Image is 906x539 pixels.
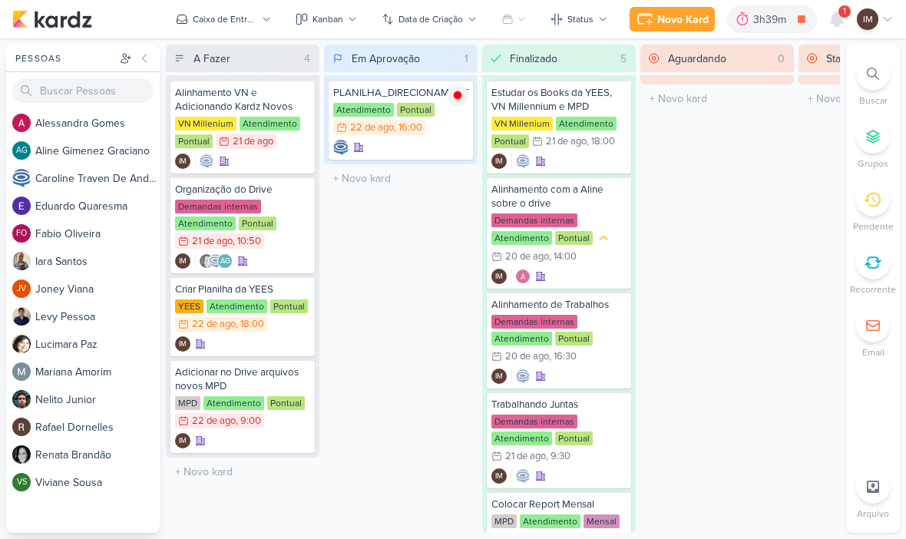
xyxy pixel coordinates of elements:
[217,253,233,269] div: Aline Gimenez Graciano
[511,369,531,384] div: Colaboradores: Caroline Traven De Andrade
[12,78,154,103] input: Buscar Pessoas
[505,252,549,262] div: 20 de ago
[491,468,507,484] div: Criador(a): Isabella Machado Guimarães
[12,362,31,381] img: Mariana Amorim
[520,514,580,528] div: Atendimento
[12,51,117,65] div: Pessoas
[491,415,577,428] div: Demandas internas
[175,253,190,269] div: Criador(a): Isabella Machado Guimarães
[17,478,27,487] p: VS
[491,398,627,412] div: Trabalhando Juntas
[491,269,507,284] div: Isabella Machado Guimarães
[491,154,507,169] div: Criador(a): Isabella Machado Guimarães
[772,51,791,67] div: 0
[495,473,503,481] p: IM
[35,419,160,435] div: R a f a e l D o r n e l l e s
[858,157,888,170] p: Grupos
[240,117,300,131] div: Atendimento
[853,220,894,233] p: Pendente
[208,253,223,269] img: Caroline Traven De Andrade
[270,299,308,313] div: Pontual
[35,170,160,187] div: C a r o l i n e T r a v e n D e A n d r a d e
[16,230,27,238] p: FO
[555,332,593,346] div: Pontual
[458,51,474,67] div: 1
[179,258,187,266] p: IM
[857,8,878,30] div: Isabella Machado Guimarães
[239,217,276,230] div: Pontual
[175,336,190,352] div: Isabella Machado Guimarães
[515,154,531,169] img: Caroline Traven De Andrade
[643,88,791,110] input: + Novo kard
[862,346,885,359] p: Email
[394,123,422,133] div: , 16:00
[491,315,577,329] div: Demandas internas
[12,445,31,464] img: Renata Brandão
[203,396,264,410] div: Atendimento
[192,319,236,329] div: 22 de ago
[179,341,187,349] p: IM
[491,269,507,284] div: Criador(a): Isabella Machado Guimarães
[175,134,213,148] div: Pontual
[859,94,888,107] p: Buscar
[175,217,236,230] div: Atendimento
[35,309,160,325] div: L e v y P e s s o a
[12,252,31,270] img: Iara Santos
[491,514,517,528] div: MPD
[843,5,846,18] span: 1
[515,468,531,484] img: Caroline Traven De Andrade
[199,253,214,269] img: Renata Brandão
[505,352,549,362] div: 20 de ago
[175,433,190,448] div: Isabella Machado Guimarães
[175,154,190,169] div: Criador(a): Isabella Machado Guimarães
[857,507,889,521] p: Arquivo
[236,319,264,329] div: , 18:00
[175,86,310,114] div: Alinhamento VN e Adicionando Kardz Novos
[35,198,160,214] div: E d u a r d o Q u a r e s m a
[12,335,31,353] img: Lucimara Paz
[35,336,160,352] div: L u c i m a r a P a z
[233,137,273,147] div: 21 de ago
[333,140,349,155] div: Criador(a): Caroline Traven De Andrade
[175,283,310,296] div: Criar Planilha da YEES
[12,197,31,215] img: Eduardo Quaresma
[298,51,316,67] div: 4
[850,283,896,296] p: Recorrente
[546,451,570,461] div: , 9:30
[556,117,617,131] div: Atendimento
[555,432,593,445] div: Pontual
[17,285,26,293] p: JV
[195,154,214,169] div: Colaboradores: Caroline Traven De Andrade
[491,231,552,245] div: Atendimento
[220,258,230,266] p: AG
[12,279,31,298] div: Joney Viana
[12,224,31,243] div: Fabio Oliveira
[35,392,160,408] div: N e l i t o J u n i o r
[333,140,349,155] img: Caroline Traven De Andrade
[35,447,160,463] div: R e n a t a B r a n d ã o
[175,336,190,352] div: Criador(a): Isabella Machado Guimarães
[175,433,190,448] div: Criador(a): Isabella Machado Guimarães
[207,299,267,313] div: Atendimento
[35,115,160,131] div: A l e s s a n d r a G o m e s
[630,7,715,31] button: Novo Kard
[491,86,627,114] div: Estudar os Books da YEES, VN Millennium e MPD
[236,416,261,426] div: , 9:00
[584,514,620,528] div: Mensal
[491,432,552,445] div: Atendimento
[753,12,791,28] div: 3h39m
[491,213,577,227] div: Demandas internas
[175,299,203,313] div: YEES
[192,416,236,426] div: 22 de ago
[333,86,468,100] div: PLANILHA_DIRECIONAMENTO_VERBA_YEES
[491,369,507,384] div: Isabella Machado Guimarães
[195,253,233,269] div: Colaboradores: Renata Brandão, Caroline Traven De Andrade, Aline Gimenez Graciano
[511,468,531,484] div: Colaboradores: Caroline Traven De Andrade
[233,236,261,246] div: , 10:50
[35,253,160,269] div: I a r a S a n t o s
[175,117,236,131] div: VN Millenium
[35,364,160,380] div: M a r i a n a A m o r i m
[12,141,31,160] div: Aline Gimenez Graciano
[549,252,577,262] div: , 14:00
[596,230,611,246] div: Prioridade Média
